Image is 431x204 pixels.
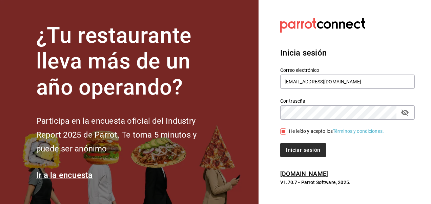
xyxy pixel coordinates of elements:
[289,128,384,135] div: He leído y acepto los
[333,128,384,134] a: Términos y condiciones.
[280,143,326,157] button: Iniciar sesión
[280,179,415,186] p: V1.70.7 - Parrot Software, 2025.
[280,67,415,72] label: Correo electrónico
[280,98,415,103] label: Contraseña
[36,114,219,156] h2: Participa en la encuesta oficial del Industry Report 2025 de Parrot. Te toma 5 minutos y puede se...
[280,170,328,177] a: [DOMAIN_NAME]
[36,170,93,180] a: Ir a la encuesta
[399,107,411,118] button: passwordField
[36,23,219,101] h1: ¿Tu restaurante lleva más de un año operando?
[280,75,415,89] input: Ingresa tu correo electrónico
[280,47,415,59] h3: Inicia sesión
